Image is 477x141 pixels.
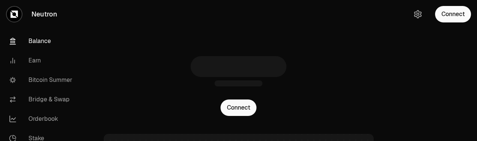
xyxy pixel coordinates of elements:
[3,109,81,129] a: Orderbook
[3,31,81,51] a: Balance
[3,51,81,70] a: Earn
[3,90,81,109] a: Bridge & Swap
[221,99,256,116] button: Connect
[435,6,471,22] button: Connect
[3,70,81,90] a: Bitcoin Summer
